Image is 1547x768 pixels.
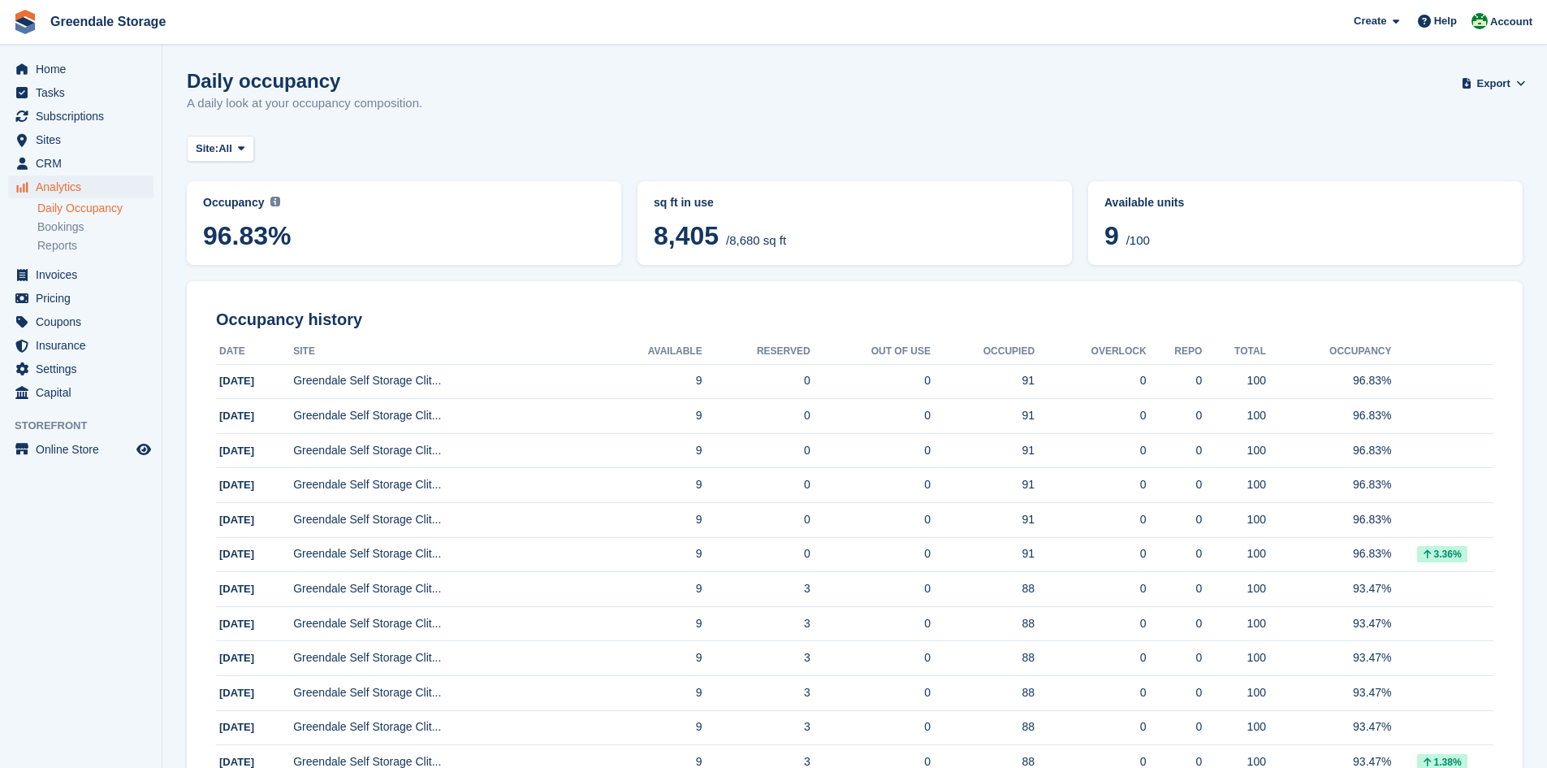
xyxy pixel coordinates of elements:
[36,263,133,286] span: Invoices
[1202,503,1266,538] td: 100
[293,339,592,365] th: Site
[592,710,702,745] td: 9
[219,375,254,387] span: [DATE]
[702,503,810,538] td: 0
[1104,221,1119,250] span: 9
[1104,196,1184,209] span: Available units
[36,334,133,357] span: Insurance
[293,572,592,607] td: Greendale Self Storage Clit...
[219,721,254,733] span: [DATE]
[931,442,1035,459] div: 91
[592,676,702,711] td: 9
[1035,684,1147,701] div: 0
[1147,407,1203,424] div: 0
[219,583,254,595] span: [DATE]
[36,81,133,104] span: Tasks
[1035,718,1147,735] div: 0
[36,358,133,380] span: Settings
[1035,580,1147,597] div: 0
[931,580,1035,597] div: 88
[8,81,153,104] a: menu
[293,641,592,676] td: Greendale Self Storage Clit...
[702,468,810,503] td: 0
[1202,364,1266,399] td: 100
[134,440,153,459] a: Preview store
[8,58,153,80] a: menu
[1266,339,1392,365] th: Occupancy
[203,221,605,250] span: 96.83%
[1035,339,1147,365] th: Overlock
[293,433,592,468] td: Greendale Self Storage Clit...
[1104,194,1506,211] abbr: Current percentage of units occupied or overlocked
[810,339,931,365] th: Out of Use
[8,334,153,357] a: menu
[1147,476,1203,493] div: 0
[654,196,714,209] span: sq ft in use
[592,537,702,572] td: 9
[36,287,133,310] span: Pricing
[1147,718,1203,735] div: 0
[8,105,153,128] a: menu
[219,479,254,491] span: [DATE]
[1202,641,1266,676] td: 100
[702,339,810,365] th: Reserved
[1266,399,1392,434] td: 96.83%
[1126,233,1150,247] span: /100
[1266,641,1392,676] td: 93.47%
[36,438,133,461] span: Online Store
[1266,433,1392,468] td: 96.83%
[218,141,232,157] span: All
[1266,468,1392,503] td: 96.83%
[219,618,254,630] span: [DATE]
[293,399,592,434] td: Greendale Self Storage Clit...
[1266,503,1392,538] td: 96.83%
[702,641,810,676] td: 3
[810,468,931,503] td: 0
[219,687,254,699] span: [DATE]
[592,364,702,399] td: 9
[1202,433,1266,468] td: 100
[1035,442,1147,459] div: 0
[1434,13,1457,29] span: Help
[1202,399,1266,434] td: 100
[931,684,1035,701] div: 88
[15,418,162,434] span: Storefront
[1202,468,1266,503] td: 100
[293,606,592,641] td: Greendale Self Storage Clit...
[592,399,702,434] td: 9
[1035,615,1147,632] div: 0
[36,128,133,151] span: Sites
[1147,545,1203,562] div: 0
[1202,710,1266,745] td: 100
[1035,649,1147,666] div: 0
[654,194,1056,211] abbr: Current breakdown of %{unit} occupied
[187,136,254,163] button: Site: All
[592,606,702,641] td: 9
[1266,676,1392,711] td: 93.47%
[219,756,254,768] span: [DATE]
[36,58,133,80] span: Home
[931,545,1035,562] div: 91
[196,141,218,157] span: Site:
[810,433,931,468] td: 0
[1490,14,1532,30] span: Account
[592,339,702,365] th: Available
[8,263,153,286] a: menu
[203,194,605,211] abbr: Current percentage of sq ft occupied
[8,152,153,175] a: menu
[187,70,422,92] h1: Daily occupancy
[8,381,153,404] a: menu
[654,221,719,250] span: 8,405
[810,606,931,641] td: 0
[1035,511,1147,528] div: 0
[1147,615,1203,632] div: 0
[293,468,592,503] td: Greendale Self Storage Clit...
[219,445,254,457] span: [DATE]
[810,572,931,607] td: 0
[592,572,702,607] td: 9
[8,358,153,380] a: menu
[219,514,254,526] span: [DATE]
[1035,476,1147,493] div: 0
[1417,546,1467,562] div: 3.36%
[1477,76,1510,92] span: Export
